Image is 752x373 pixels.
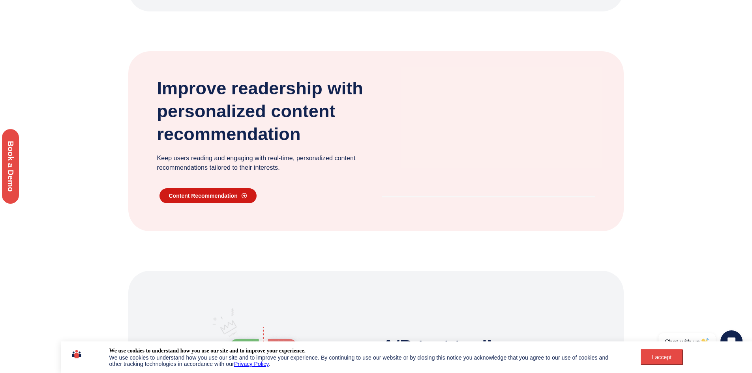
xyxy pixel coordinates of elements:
div: We use cookies to understand how you use our site and to improve your experience. By continuing t... [109,354,620,367]
span: content recommendation [169,193,238,199]
h3: Improve readership with personalized content recommendation [157,77,370,146]
div: We use cookies to understand how you use our site and to improve your experience. [109,347,306,354]
div: I accept [645,354,678,360]
a: content recommendation [159,188,257,203]
p: Keep users reading and engaging with real-time, personalized content recommendations tailored to ... [157,154,370,172]
a: Privacy Policy [234,361,269,367]
button: I accept [641,349,683,365]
